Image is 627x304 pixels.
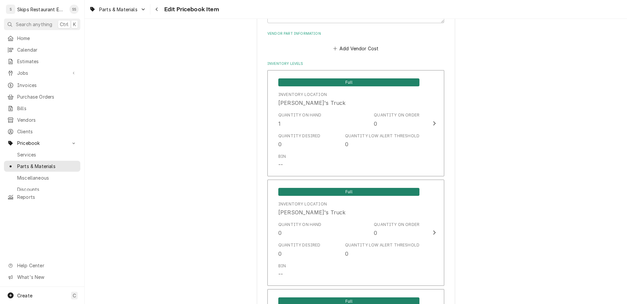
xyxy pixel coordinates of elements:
[345,242,419,248] div: Quantity Low Alert Threshold
[69,5,79,14] div: Shan Skipper's Avatar
[4,103,80,114] a: Bills
[278,263,286,269] div: Bin
[278,187,419,196] div: Full
[17,82,77,89] span: Invoices
[278,222,322,237] div: Quantity on Hand
[278,120,281,128] div: 1
[374,120,377,128] div: 0
[278,78,419,86] span: Full
[345,133,419,148] div: Quantity Low Alert Threshold
[4,172,80,183] a: Miscellaneous
[17,274,76,281] span: What's New
[374,222,419,237] div: Quantity on Order
[278,92,327,98] div: Inventory Location
[4,33,80,44] a: Home
[278,92,345,107] div: Location
[4,149,80,160] a: Services
[4,80,80,91] a: Invoices
[17,194,77,200] span: Reports
[73,21,76,28] span: K
[278,201,345,216] div: Location
[4,56,80,67] a: Estimates
[17,151,77,158] span: Services
[17,105,77,112] span: Bills
[17,35,77,42] span: Home
[17,163,77,170] span: Parts & Materials
[345,133,419,139] div: Quantity Low Alert Threshold
[73,292,76,299] span: C
[69,5,79,14] div: SS
[99,6,137,13] span: Parts & Materials
[4,192,80,202] a: Reports
[4,67,80,78] a: Go to Jobs
[4,19,80,30] button: Search anythingCtrlK
[374,112,419,118] div: Quantity on Order
[4,44,80,55] a: Calendar
[278,270,283,278] div: --
[4,184,80,195] a: Discounts
[278,99,345,107] div: [PERSON_NAME]'s Truck
[374,222,419,228] div: Quantity on Order
[17,116,77,123] span: Vendors
[4,272,80,282] a: Go to What's New
[278,201,327,207] div: Inventory Location
[4,161,80,172] a: Parts & Materials
[332,44,380,53] button: Add Vendor Cost
[4,91,80,102] a: Purchase Orders
[17,69,67,76] span: Jobs
[345,250,348,258] div: 0
[267,31,444,36] label: Vendor Part Information
[278,133,321,148] div: Quantity Desired
[267,70,444,176] button: Update Inventory Level
[17,262,76,269] span: Help Center
[17,93,77,100] span: Purchase Orders
[345,242,419,257] div: Quantity Low Alert Threshold
[17,46,77,53] span: Calendar
[278,222,322,228] div: Quantity on Hand
[278,242,321,257] div: Quantity Desired
[152,4,162,15] button: Navigate back
[17,174,77,181] span: Miscellaneous
[87,4,149,15] a: Go to Parts & Materials
[267,61,444,66] label: Inventory Levels
[4,114,80,125] a: Vendors
[278,140,282,148] div: 0
[278,153,286,159] div: Bin
[17,128,77,135] span: Clients
[162,5,219,14] span: Edit Pricebook Item
[17,140,67,147] span: Pricebook
[278,208,345,216] div: [PERSON_NAME]'s Truck
[17,6,66,13] div: Skips Restaurant Equipment
[278,188,419,196] span: Full
[278,242,321,248] div: Quantity Desired
[17,186,77,193] span: Discounts
[16,21,52,28] span: Search anything
[374,229,377,237] div: 0
[4,126,80,137] a: Clients
[4,260,80,271] a: Go to Help Center
[60,21,68,28] span: Ctrl
[17,58,77,65] span: Estimates
[278,229,282,237] div: 0
[267,31,444,53] div: Vendor Part Information
[345,140,348,148] div: 0
[278,250,282,258] div: 0
[278,153,286,169] div: Bin
[374,112,419,127] div: Quantity on Order
[278,263,286,278] div: Bin
[278,112,322,118] div: Quantity on Hand
[278,112,322,127] div: Quantity on Hand
[6,5,15,14] div: S
[278,161,283,169] div: --
[4,138,80,149] a: Go to Pricebook
[278,133,321,139] div: Quantity Desired
[267,180,444,286] button: Update Inventory Level
[17,293,32,298] span: Create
